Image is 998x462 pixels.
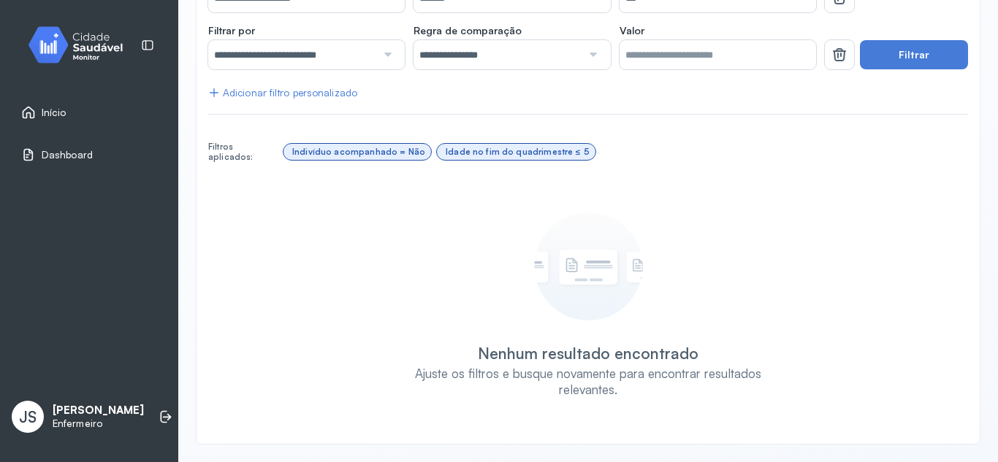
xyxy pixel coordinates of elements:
a: Dashboard [21,147,157,162]
div: Filtros aplicados: [208,142,278,163]
span: Filtrar por [208,24,255,37]
span: Dashboard [42,149,93,161]
span: Regra de comparação [414,24,522,37]
div: Adicionar filtro personalizado [208,87,357,99]
p: Enfermeiro [53,417,144,430]
button: Filtrar [860,40,968,69]
span: Início [42,107,66,119]
span: Valor [620,24,644,37]
img: monitor.svg [15,23,147,66]
div: Indivíduo acompanhado = Não [292,147,425,157]
span: JS [19,407,37,426]
div: Idade no fim do quadrimestre ≤ 5 [446,147,590,157]
a: Início [21,105,157,120]
div: Nenhum resultado encontrado [478,344,698,363]
div: Ajuste os filtros e busque novamente para encontrar resultados relevantes. [405,366,771,397]
p: [PERSON_NAME] [53,404,144,417]
img: Imagem de empty state [534,212,643,320]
